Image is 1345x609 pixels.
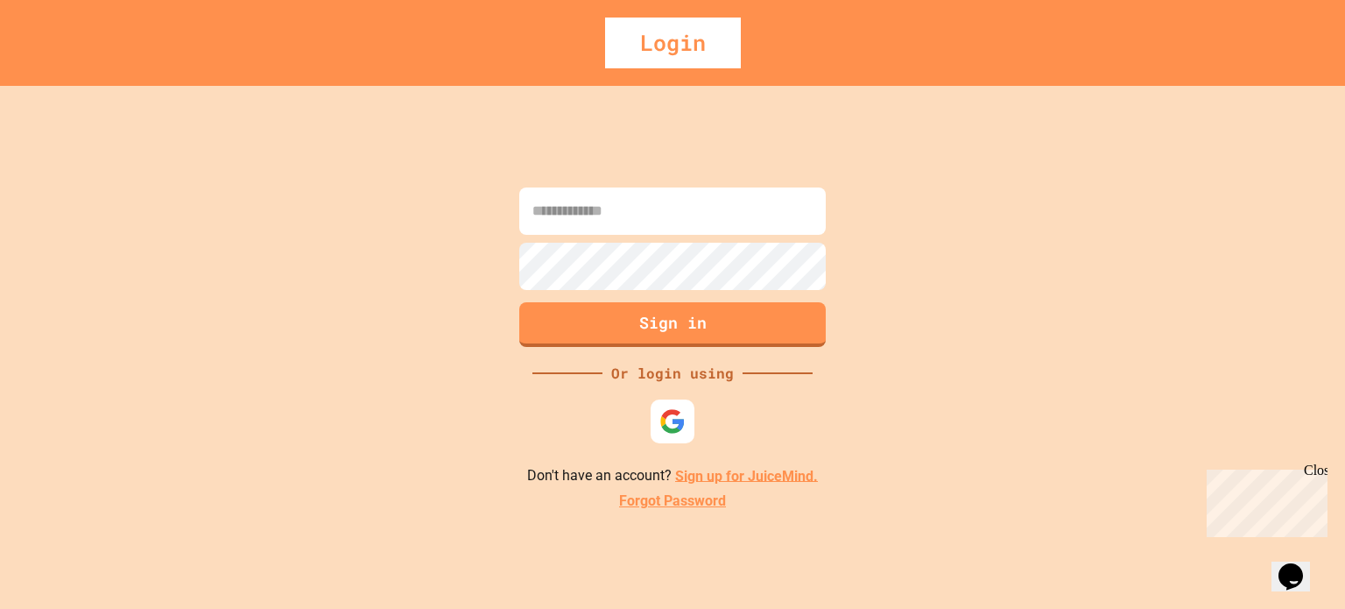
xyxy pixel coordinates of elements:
[602,363,743,384] div: Or login using
[1200,463,1327,537] iframe: chat widget
[659,408,686,435] img: google-icon.svg
[605,18,741,68] div: Login
[619,491,726,512] a: Forgot Password
[7,7,121,111] div: Chat with us now!Close
[527,465,818,487] p: Don't have an account?
[1271,539,1327,591] iframe: chat widget
[675,467,818,484] a: Sign up for JuiceMind.
[519,302,826,347] button: Sign in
